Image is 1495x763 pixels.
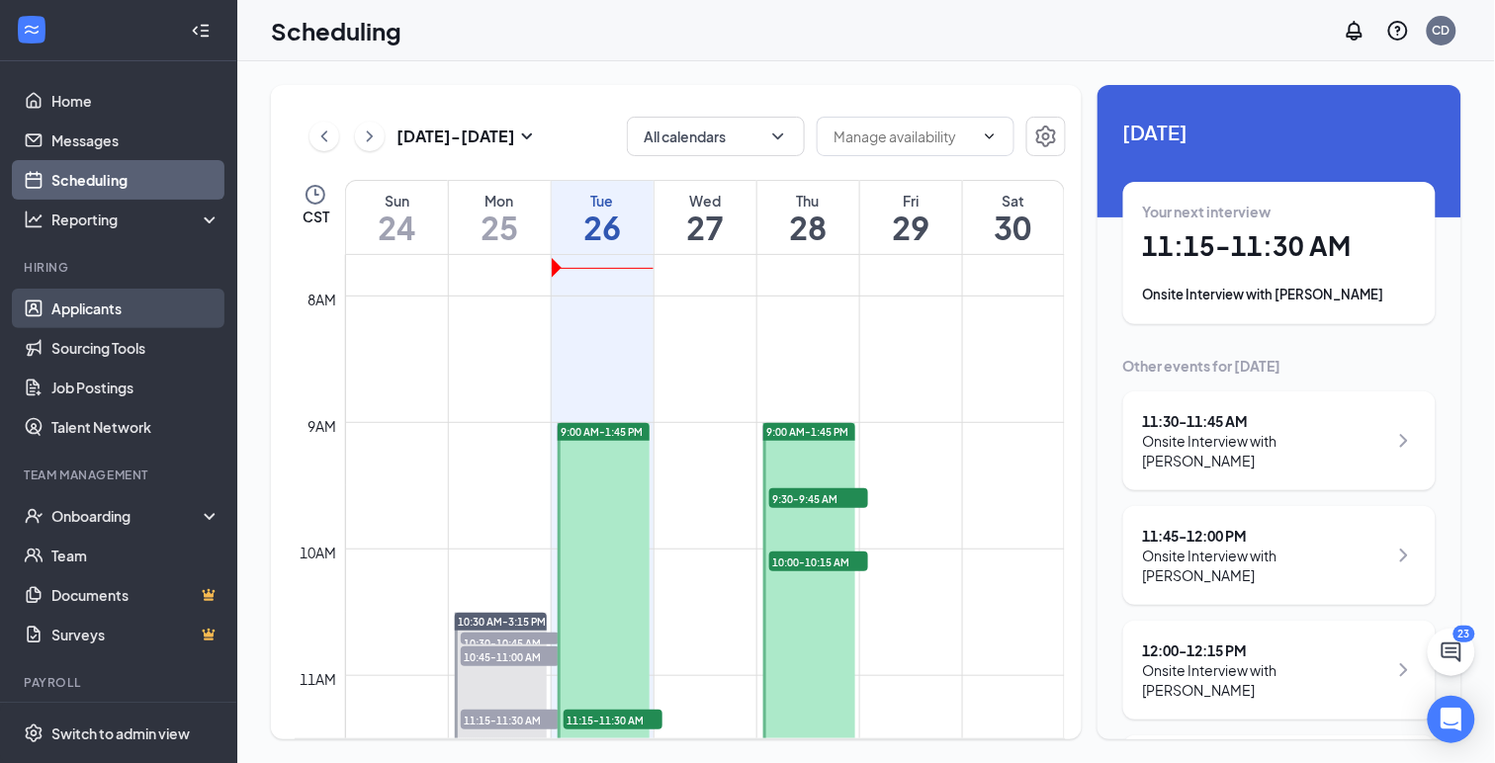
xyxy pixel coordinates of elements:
[297,668,341,690] div: 11am
[1143,285,1416,304] div: Onsite Interview with [PERSON_NAME]
[655,211,756,244] h1: 27
[461,646,560,666] span: 10:45-11:00 AM
[396,126,515,147] h3: [DATE] - [DATE]
[515,125,539,148] svg: SmallChevronDown
[757,211,859,244] h1: 28
[303,207,329,226] span: CST
[1034,125,1058,148] svg: Settings
[346,181,448,254] a: August 24, 2025
[305,415,341,437] div: 9am
[552,191,654,211] div: Tue
[24,259,217,276] div: Hiring
[1143,660,1387,700] div: Onsite Interview with [PERSON_NAME]
[860,181,962,254] a: August 29, 2025
[1428,696,1475,743] div: Open Intercom Messenger
[314,125,334,148] svg: ChevronLeft
[757,181,859,254] a: August 28, 2025
[24,723,44,743] svg: Settings
[1392,544,1416,567] svg: ChevronRight
[24,210,44,229] svg: Analysis
[51,368,220,407] a: Job Postings
[191,21,211,41] svg: Collapse
[963,191,1065,211] div: Sat
[834,126,974,147] input: Manage availability
[1123,356,1436,376] div: Other events for [DATE]
[1026,117,1066,156] button: Settings
[346,191,448,211] div: Sun
[860,211,962,244] h1: 29
[769,488,868,508] span: 9:30-9:45 AM
[51,328,220,368] a: Sourcing Tools
[51,536,220,575] a: Team
[24,506,44,526] svg: UserCheck
[304,183,327,207] svg: Clock
[22,20,42,40] svg: WorkstreamLogo
[768,127,788,146] svg: ChevronDown
[1392,658,1416,682] svg: ChevronRight
[51,407,220,447] a: Talent Network
[1143,526,1387,546] div: 11:45 - 12:00 PM
[963,181,1065,254] a: August 30, 2025
[360,125,380,148] svg: ChevronRight
[459,615,547,629] span: 10:30 AM-3:15 PM
[1143,202,1416,221] div: Your next interview
[51,289,220,328] a: Applicants
[297,542,341,563] div: 10am
[449,211,551,244] h1: 25
[1433,22,1451,39] div: CD
[769,551,868,571] span: 10:00-10:15 AM
[767,425,849,439] span: 9:00 AM-1:45 PM
[51,210,221,229] div: Reporting
[655,181,756,254] a: August 27, 2025
[449,191,551,211] div: Mon
[1143,229,1416,263] h1: 11:15 - 11:30 AM
[449,181,551,254] a: August 25, 2025
[346,211,448,244] h1: 24
[1392,429,1416,453] svg: ChevronRight
[1143,431,1387,470] div: Onsite Interview with [PERSON_NAME]
[461,633,560,652] span: 10:30-10:45 AM
[51,615,220,654] a: SurveysCrown
[655,191,756,211] div: Wed
[51,121,220,160] a: Messages
[562,425,644,439] span: 9:00 AM-1:45 PM
[1428,629,1475,676] button: ChatActive
[305,289,341,310] div: 8am
[982,128,998,144] svg: ChevronDown
[51,575,220,615] a: DocumentsCrown
[552,181,654,254] a: August 26, 2025
[757,191,859,211] div: Thu
[1143,411,1387,431] div: 11:30 - 11:45 AM
[461,710,560,729] span: 11:15-11:30 AM
[51,723,190,743] div: Switch to admin view
[1143,546,1387,585] div: Onsite Interview with [PERSON_NAME]
[963,211,1065,244] h1: 30
[309,122,339,151] button: ChevronLeft
[1343,19,1366,42] svg: Notifications
[1386,19,1410,42] svg: QuestionInfo
[1453,626,1475,642] div: 23
[51,160,220,200] a: Scheduling
[564,710,662,729] span: 11:15-11:30 AM
[552,211,654,244] h1: 26
[1440,640,1463,664] svg: ChatActive
[271,14,401,47] h1: Scheduling
[24,674,217,691] div: Payroll
[355,122,385,151] button: ChevronRight
[1143,640,1387,660] div: 12:00 - 12:15 PM
[51,81,220,121] a: Home
[24,466,217,483] div: Team Management
[860,191,962,211] div: Fri
[627,117,805,156] button: All calendarsChevronDown
[51,506,204,526] div: Onboarding
[1123,117,1436,147] span: [DATE]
